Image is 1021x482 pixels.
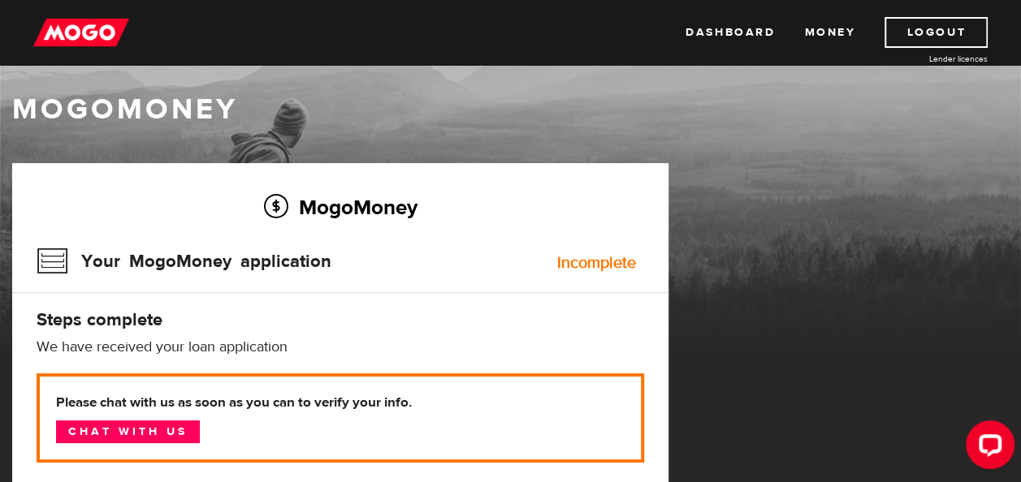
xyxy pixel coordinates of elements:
[804,17,855,48] a: Money
[56,393,625,412] b: Please chat with us as soon as you can to verify your info.
[557,255,636,271] div: Incomplete
[885,17,988,48] a: Logout
[56,420,200,443] a: Chat with us
[686,17,775,48] a: Dashboard
[37,240,331,282] h3: Your MogoMoney application
[33,17,129,48] img: mogo_logo-11ee424be714fa7cbb0f0f49df9e16ec.png
[37,308,644,331] h4: Steps complete
[12,93,1009,127] h1: MogoMoney
[37,338,644,357] p: We have received your loan application
[37,190,644,224] h2: MogoMoney
[953,414,1021,482] iframe: LiveChat chat widget
[866,53,988,65] a: Lender licences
